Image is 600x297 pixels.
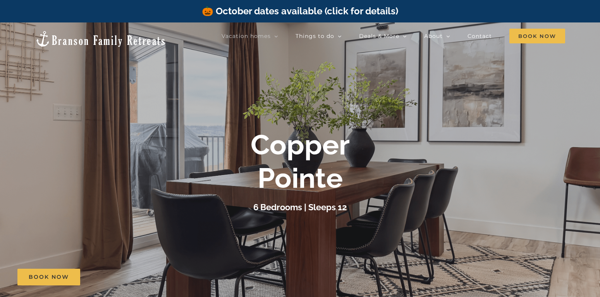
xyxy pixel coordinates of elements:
a: Things to do [296,28,342,44]
span: Things to do [296,33,334,39]
h3: 6 Bedrooms | Sleeps 12 [253,202,347,212]
a: Vacation homes [222,28,278,44]
a: 🎃 October dates available (click for details) [202,5,398,17]
span: Deals & More [359,33,399,39]
a: Deals & More [359,28,407,44]
span: Vacation homes [222,33,271,39]
span: Contact [468,33,492,39]
nav: Main Menu [222,28,565,44]
img: Branson Family Retreats Logo [35,30,166,48]
span: Book Now [29,274,69,280]
a: Contact [468,28,492,44]
a: About [424,28,450,44]
b: Copper Pointe [251,128,350,194]
span: Book Now [509,29,565,43]
a: Book Now [17,269,80,285]
span: About [424,33,443,39]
